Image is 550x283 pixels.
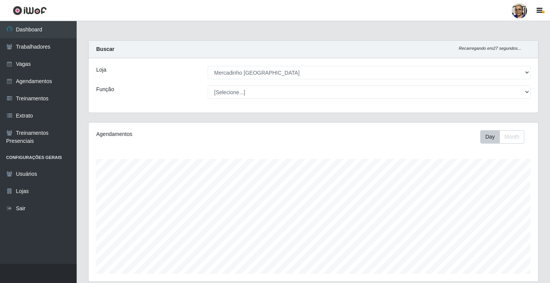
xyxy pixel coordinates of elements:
button: Day [480,130,500,144]
button: Month [499,130,524,144]
label: Função [96,85,114,93]
div: Agendamentos [96,130,271,138]
div: First group [480,130,524,144]
label: Loja [96,66,106,74]
i: Recarregando em 27 segundos... [459,46,521,51]
div: Toolbar with button groups [480,130,530,144]
img: CoreUI Logo [13,6,47,15]
strong: Buscar [96,46,114,52]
